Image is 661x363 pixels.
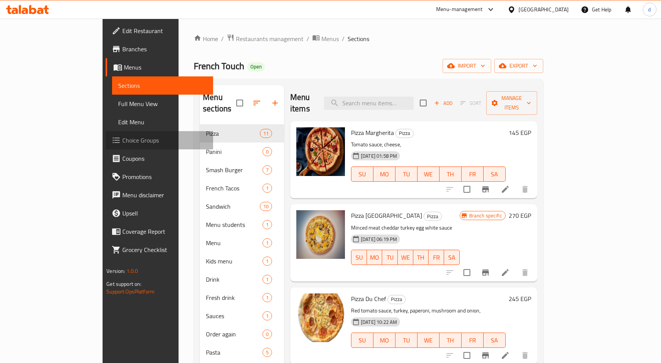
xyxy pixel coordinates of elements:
[122,172,207,181] span: Promotions
[401,252,410,263] span: WE
[206,165,263,174] span: Smash Burger
[382,250,398,265] button: TU
[395,129,414,138] div: Pizza
[248,94,266,112] span: Sort sections
[200,252,284,270] div: Kids menu1
[486,91,537,115] button: Manage items
[112,95,213,113] a: Full Menu View
[112,76,213,95] a: Sections
[263,257,272,266] div: items
[500,61,537,71] span: export
[106,168,213,186] a: Promotions
[424,212,441,221] span: Pizza
[351,223,459,233] p: Minced meat cheddar turkey egg white sauce
[106,22,213,40] a: Edit Restaurant
[266,94,284,112] button: Add section
[358,152,400,160] span: [DATE] 01:58 PM
[455,97,486,109] span: Select section first
[263,349,272,356] span: 5
[263,294,272,301] span: 1
[321,34,339,43] span: Menus
[263,239,272,247] span: 1
[106,204,213,222] a: Upsell
[200,216,284,234] div: Menu students1
[476,263,495,282] button: Branch-specific-item
[260,203,272,210] span: 10
[358,319,400,326] span: [DATE] 10:22 AM
[206,202,260,211] span: Sandwich
[260,202,272,211] div: items
[106,222,213,241] a: Coverage Report
[118,99,207,108] span: Full Menu View
[206,238,263,247] span: Menu
[484,166,506,182] button: SA
[459,265,475,281] span: Select to update
[351,250,367,265] button: SU
[516,180,534,198] button: delete
[260,130,272,137] span: 11
[206,129,260,138] span: Pizza
[260,129,272,138] div: items
[106,279,141,289] span: Get support on:
[122,227,207,236] span: Coverage Report
[440,166,462,182] button: TH
[206,147,263,156] span: Panini
[509,293,531,304] h6: 245 EGP
[122,209,207,218] span: Upsell
[501,185,510,194] a: Edit menu item
[443,169,459,180] span: TH
[516,263,534,282] button: delete
[200,270,284,288] div: Drink1
[351,166,373,182] button: SU
[200,234,284,252] div: Menu1
[431,97,455,109] button: Add
[106,58,213,76] a: Menus
[106,287,155,296] a: Support.OpsPlatform
[122,245,207,254] span: Grocery Checklist
[398,250,413,265] button: WE
[373,166,395,182] button: MO
[367,250,383,265] button: MO
[421,335,436,346] span: WE
[263,147,272,156] div: items
[395,166,417,182] button: TU
[247,63,265,70] span: Open
[263,185,272,192] span: 1
[421,169,436,180] span: WE
[307,34,309,43] li: /
[263,238,272,247] div: items
[436,5,483,14] div: Menu-management
[106,186,213,204] a: Menu disclaimer
[206,275,263,284] span: Drink
[200,307,284,325] div: Sauces1
[465,169,481,180] span: FR
[206,330,263,339] div: Order again
[263,148,272,155] span: 0
[519,5,569,14] div: [GEOGRAPHIC_DATA]
[296,210,345,259] img: Pizza Chicago
[263,330,272,339] div: items
[206,220,263,229] div: Menu students
[376,335,392,346] span: MO
[122,136,207,145] span: Choice Groups
[206,184,263,193] span: French Tacos
[358,236,400,243] span: [DATE] 06:19 PM
[263,220,272,229] div: items
[462,166,484,182] button: FR
[376,169,392,180] span: MO
[501,351,510,360] a: Edit menu item
[351,333,373,348] button: SU
[370,252,380,263] span: MO
[206,311,263,320] span: Sauces
[263,312,272,320] span: 1
[263,293,272,302] div: items
[200,197,284,216] div: Sandwich10
[106,266,125,276] span: Version:
[263,258,272,265] span: 1
[433,99,454,108] span: Add
[487,169,503,180] span: SA
[351,127,394,138] span: Pizza Margherita
[206,348,263,357] span: Pasta
[385,252,395,263] span: TU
